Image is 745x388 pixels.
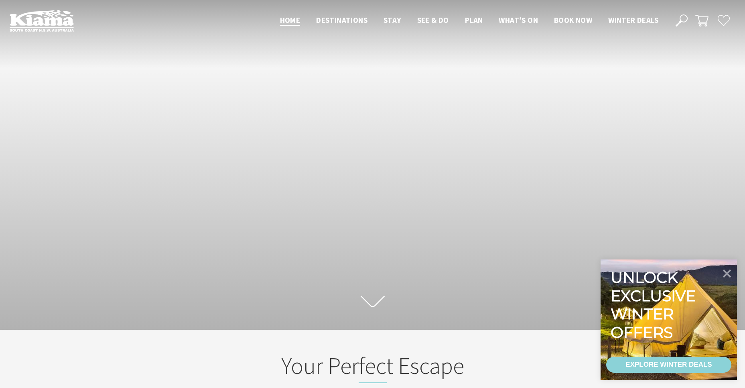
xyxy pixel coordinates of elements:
[384,15,401,25] span: Stay
[280,15,300,25] span: Home
[215,352,530,383] h2: Your Perfect Escape
[611,268,699,341] div: Unlock exclusive winter offers
[499,15,538,25] span: What’s On
[606,357,731,373] a: EXPLORE WINTER DEALS
[10,10,74,32] img: Kiama Logo
[316,15,367,25] span: Destinations
[608,15,658,25] span: Winter Deals
[554,15,592,25] span: Book now
[417,15,449,25] span: See & Do
[465,15,483,25] span: Plan
[272,14,666,27] nav: Main Menu
[625,357,712,373] div: EXPLORE WINTER DEALS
